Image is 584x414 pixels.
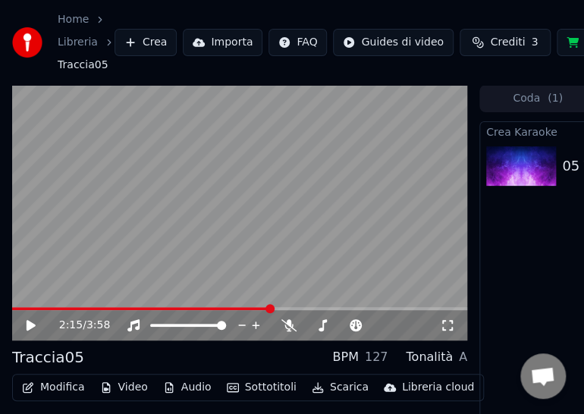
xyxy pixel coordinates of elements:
img: youka [12,27,42,58]
div: 127 [365,348,388,366]
button: Audio [157,377,218,398]
div: Tonalità [406,348,453,366]
button: Modifica [16,377,91,398]
a: Home [58,12,89,27]
button: Guides di video [333,29,453,56]
a: Libreria [58,35,98,50]
span: 2:15 [59,318,83,333]
button: Crediti3 [460,29,551,56]
button: Scarica [306,377,375,398]
div: A [459,348,467,366]
div: Libreria cloud [402,380,474,395]
span: Traccia05 [58,58,108,73]
span: 3:58 [86,318,110,333]
nav: breadcrumb [58,12,115,73]
button: Importa [183,29,262,56]
span: ( 1 ) [548,91,563,106]
span: Crediti [490,35,525,50]
button: FAQ [268,29,327,56]
div: Traccia05 [12,347,84,368]
span: 3 [531,35,538,50]
div: BPM [332,348,358,366]
button: Crea [115,29,177,56]
a: Aprire la chat [520,353,566,399]
button: Video [94,377,154,398]
button: Sottotitoli [221,377,303,398]
div: / [59,318,96,333]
